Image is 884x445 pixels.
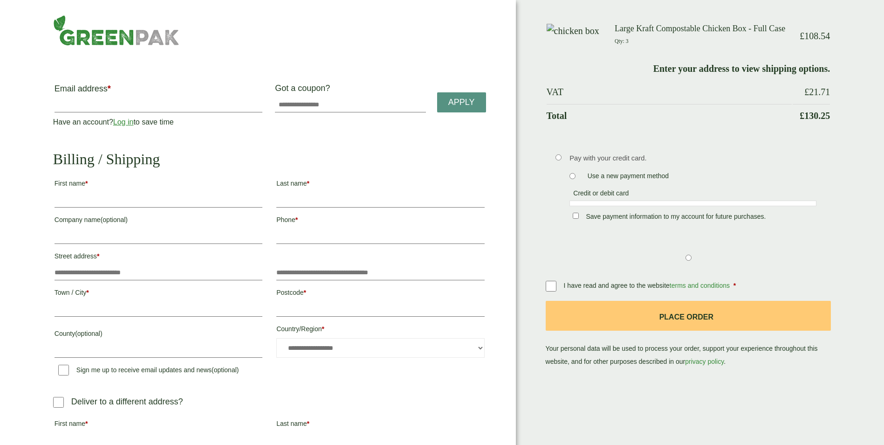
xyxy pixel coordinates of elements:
span: (optional) [75,330,102,337]
p: Deliver to a different address? [71,396,183,408]
abbr: required [307,420,309,427]
label: Credit or debit card [569,189,632,200]
bdi: 21.71 [804,87,830,97]
label: Town / City [55,286,262,302]
th: VAT [547,81,792,103]
label: First name [55,417,262,433]
abbr: required [85,180,88,187]
img: GreenPak Supplies [53,15,179,46]
abbr: required [295,216,298,223]
h3: Large Kraft Compostable Chicken Box - Full Case [615,24,792,34]
label: Sign me up to receive email updates and news [55,366,243,376]
span: (optional) [212,366,239,374]
label: Last name [276,177,484,193]
a: Log in [113,118,134,126]
label: Phone [276,213,484,229]
h2: Billing / Shipping [53,150,486,168]
label: First name [55,177,262,193]
p: Your personal data will be used to process your order, support your experience throughout this we... [546,301,831,369]
label: Email address [55,84,262,97]
abbr: required [304,289,306,296]
span: Apply [448,97,475,108]
span: £ [800,111,804,121]
label: Got a coupon? [275,83,334,97]
label: County [55,327,262,343]
abbr: required [322,325,324,333]
img: chicken box [547,24,599,38]
abbr: required [733,282,736,289]
abbr: required [307,180,309,187]
label: Last name [276,417,484,433]
input: Sign me up to receive email updates and news(optional) [58,365,69,375]
p: Pay with your credit card. [569,153,816,163]
label: Company name [55,213,262,229]
a: terms and conditions [670,282,730,289]
th: Total [547,104,792,127]
label: Save payment information to my account for future purchases. [582,213,769,223]
bdi: 108.54 [800,31,830,41]
label: Use a new payment method [584,172,672,182]
abbr: required [85,420,88,427]
label: Postcode [276,286,484,302]
abbr: required [86,289,89,296]
abbr: required [108,84,111,93]
span: (optional) [101,216,128,223]
span: £ [804,87,809,97]
span: I have read and agree to the website [564,282,732,289]
small: Qty: 3 [615,38,628,44]
abbr: required [97,252,99,260]
a: privacy policy [685,358,724,365]
span: £ [800,31,804,41]
label: Street address [55,250,262,265]
a: Apply [437,92,486,112]
td: Enter your address to view shipping options. [547,57,830,80]
p: Have an account? to save time [53,117,264,128]
button: Place order [546,301,831,331]
label: Country/Region [276,322,484,338]
bdi: 130.25 [800,111,830,121]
